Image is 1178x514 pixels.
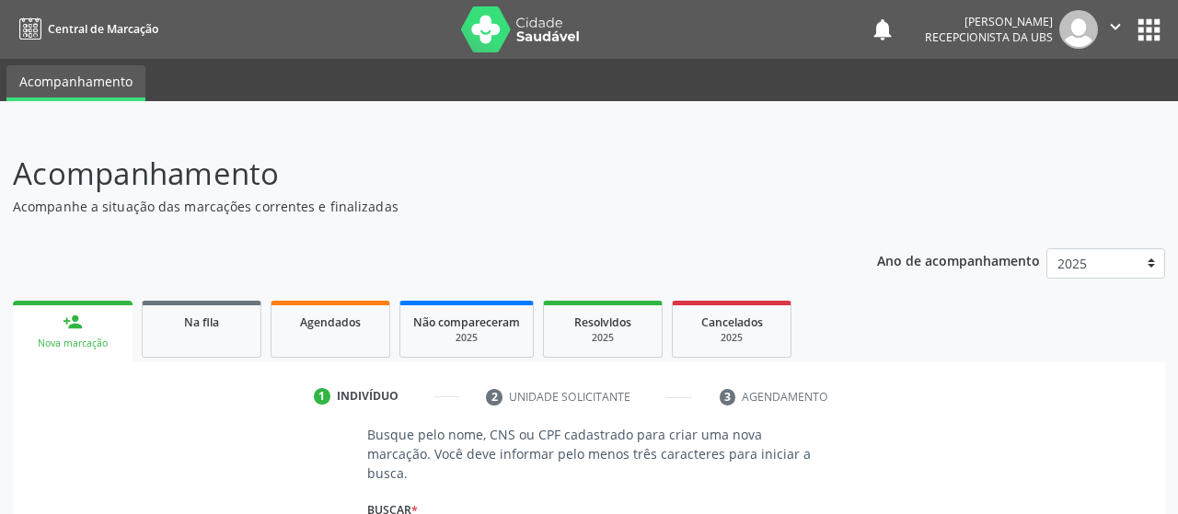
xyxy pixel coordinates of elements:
a: Central de Marcação [13,14,158,44]
i:  [1105,17,1126,37]
div: 2025 [557,331,649,345]
span: Agendados [300,314,361,330]
p: Busque pelo nome, CNS ou CPF cadastrado para criar uma nova marcação. Você deve informar pelo men... [367,425,811,483]
div: person_add [63,312,83,332]
button:  [1098,10,1133,49]
a: Acompanhamento [6,65,145,101]
div: [PERSON_NAME] [925,14,1053,29]
p: Acompanhe a situação das marcações correntes e finalizadas [13,197,819,216]
span: Cancelados [701,314,763,330]
span: Recepcionista da UBS [925,29,1053,45]
button: apps [1133,14,1165,46]
div: Nova marcação [26,337,120,350]
div: Indivíduo [337,388,398,405]
div: 1 [314,388,330,405]
p: Acompanhamento [13,151,819,197]
span: Resolvidos [574,314,631,330]
span: Na fila [184,314,219,330]
button: notifications [870,17,895,42]
div: 2025 [686,331,778,345]
img: img [1059,10,1098,49]
p: Ano de acompanhamento [877,248,1040,271]
span: Central de Marcação [48,21,158,37]
div: 2025 [413,331,520,345]
span: Não compareceram [413,314,520,330]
